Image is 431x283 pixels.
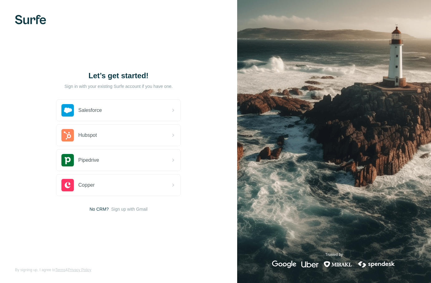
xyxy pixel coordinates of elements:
[78,156,99,164] span: Pipedrive
[78,132,97,139] span: Hubspot
[325,252,343,257] p: Trusted by
[61,129,74,141] img: hubspot's logo
[65,83,173,89] p: Sign in with your existing Surfe account if you have one.
[68,268,91,272] a: Privacy Policy
[78,107,102,114] span: Salesforce
[61,154,74,166] img: pipedrive's logo
[61,179,74,191] img: copper's logo
[61,104,74,117] img: salesforce's logo
[15,267,91,273] span: By signing up, I agree to &
[323,261,352,268] img: mirakl's logo
[56,71,181,81] h1: Let’s get started!
[55,268,65,272] a: Terms
[89,206,108,212] span: No CRM?
[357,261,396,268] img: spendesk's logo
[272,261,296,268] img: google's logo
[111,206,148,212] button: Sign up with Gmail
[78,181,94,189] span: Copper
[301,261,318,268] img: uber's logo
[15,15,46,24] img: Surfe's logo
